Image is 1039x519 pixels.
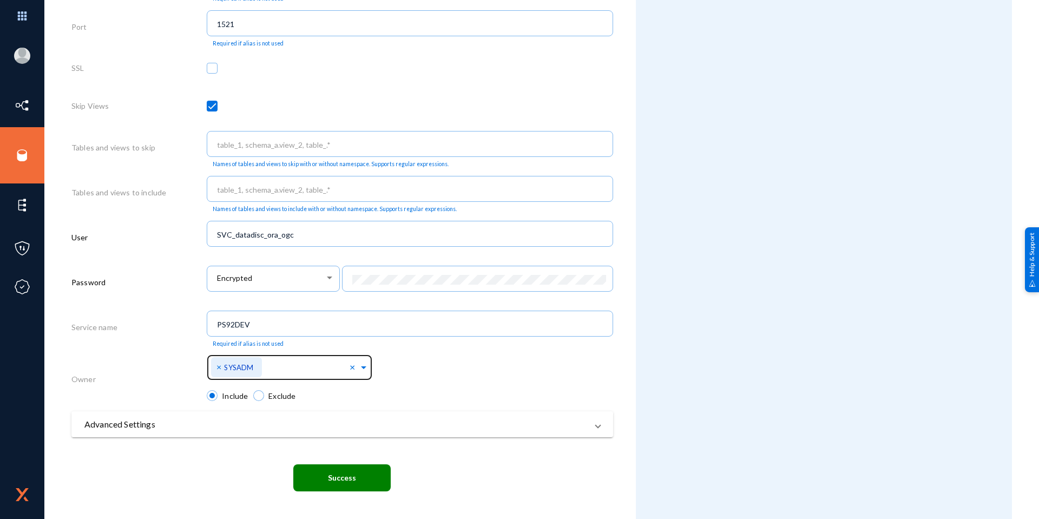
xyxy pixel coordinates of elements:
[264,390,295,402] span: Exclude
[218,390,248,402] span: Include
[14,197,30,213] img: icon-elements.svg
[71,100,109,111] label: Skip Views
[14,240,30,257] img: icon-policies.svg
[217,19,608,29] input: 1521
[14,48,30,64] img: blank-profile-picture.png
[71,62,84,74] label: SSL
[71,232,88,243] label: User
[328,474,356,483] span: Success
[224,363,253,372] span: SYSADM
[1025,227,1039,292] div: Help & Support
[84,418,587,431] mat-panel-title: Advanced Settings
[350,362,359,373] span: Clear all
[213,40,284,47] mat-hint: Required if alias is not used
[71,142,155,153] label: Tables and views to skip
[71,373,96,385] label: Owner
[217,274,252,283] span: Encrypted
[71,277,106,288] label: Password
[6,4,38,28] img: app launcher
[71,321,117,333] label: Service name
[14,147,30,163] img: icon-sources.svg
[216,362,224,372] span: ×
[217,140,608,150] input: table_1, schema_a.view_2, table_.*
[213,161,449,168] mat-hint: Names of tables and views to skip with or without namespace. Supports regular expressions.
[71,411,613,437] mat-expansion-panel-header: Advanced Settings
[217,185,608,195] input: table_1, schema_a.view_2, table_.*
[14,279,30,295] img: icon-compliance.svg
[213,340,284,347] mat-hint: Required if alias is not used
[293,464,391,491] button: Success
[1029,280,1036,287] img: help_support.svg
[213,206,457,213] mat-hint: Names of tables and views to include with or without namespace. Supports regular expressions.
[14,97,30,114] img: icon-inventory.svg
[71,187,166,198] label: Tables and views to include
[217,320,608,330] input: XE
[71,21,87,32] label: Port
